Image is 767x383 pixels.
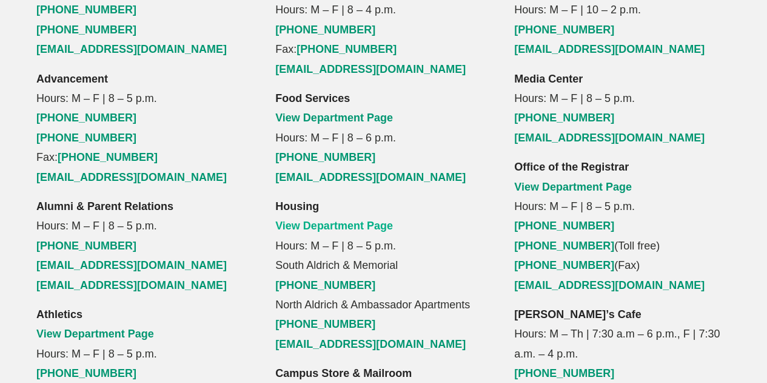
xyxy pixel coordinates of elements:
strong: Campus Store & Mailroom [275,367,412,379]
strong: Alumni & Parent Relations [36,200,173,212]
a: [PHONE_NUMBER] [58,151,158,163]
p: Hours: M – F | 8 – 5 p.m. Fax: [36,69,253,187]
a: [PHONE_NUMBER] [36,367,136,379]
a: [PHONE_NUMBER] [36,112,136,124]
a: [PHONE_NUMBER] [275,24,375,36]
p: Hours: M – F | 8 – 5 p.m. [36,197,253,295]
strong: [PERSON_NAME]’s Cafe [514,308,641,320]
a: [PHONE_NUMBER] [296,43,397,55]
a: [PHONE_NUMBER] [36,24,136,36]
strong: Food Services [275,92,350,104]
strong: Office of the Registrar [514,161,629,173]
a: [PHONE_NUMBER] [36,132,136,144]
a: [EMAIL_ADDRESS][DOMAIN_NAME] [36,43,227,55]
a: [PHONE_NUMBER] [514,24,614,36]
strong: Housing [275,200,319,212]
a: [PHONE_NUMBER] [514,112,614,124]
a: [EMAIL_ADDRESS][DOMAIN_NAME] [514,279,705,291]
a: View Department Page [275,220,393,232]
a: [EMAIL_ADDRESS][DOMAIN_NAME] [275,171,466,183]
a: [PHONE_NUMBER] [36,240,136,252]
p: Hours: M – F | 8 – 5 p.m. (Toll free) (Fax) [514,157,731,295]
p: Hours: M – F | 8 – 5 p.m. [514,69,731,148]
a: View Department Page [275,112,393,124]
a: [PHONE_NUMBER] [514,259,614,271]
p: Hours: M – F | 8 – 6 p.m. [275,89,492,187]
a: [PHONE_NUMBER] [275,318,375,330]
strong: Media Center [514,73,583,85]
a: [PHONE_NUMBER] [36,4,136,16]
a: [EMAIL_ADDRESS][DOMAIN_NAME] [275,338,466,350]
a: [EMAIL_ADDRESS][DOMAIN_NAME] [36,279,227,291]
a: [EMAIL_ADDRESS][DOMAIN_NAME] [514,132,705,144]
a: [PHONE_NUMBER] [514,220,614,232]
a: [EMAIL_ADDRESS][DOMAIN_NAME] [36,259,227,271]
a: View Department Page [514,181,632,193]
a: [EMAIL_ADDRESS][DOMAIN_NAME] [514,43,705,55]
a: [PHONE_NUMBER] [514,367,614,379]
strong: Athletics [36,308,82,320]
p: Hours: M – F | 8 – 5 p.m. South Aldrich & Memorial North Aldrich & Ambassador Apartments [275,197,492,354]
a: View Department Page [36,328,154,340]
strong: Advancement [36,73,108,85]
a: [EMAIL_ADDRESS][DOMAIN_NAME] [275,63,466,75]
a: [PHONE_NUMBER] [275,151,375,163]
a: [EMAIL_ADDRESS][DOMAIN_NAME] [36,171,227,183]
a: [PHONE_NUMBER] [514,240,614,252]
a: [PHONE_NUMBER] [275,279,375,291]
